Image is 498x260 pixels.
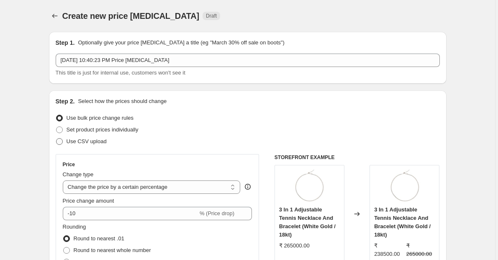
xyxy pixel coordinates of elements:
[63,224,86,230] span: Rounding
[374,242,403,258] div: ₹ 238500.00
[62,11,200,21] span: Create new price [MEDICAL_DATA]
[293,170,326,203] img: Buy_Adjustable_Tennis_Diamond_Necklace_Online_-_DiAi_Designs_80x.jpg
[49,10,61,22] button: Price change jobs
[374,206,431,238] span: 3 In 1 Adjustable Tennis Necklace And Bracelet (White Gold / 18kt)
[275,154,440,161] h6: STOREFRONT EXAMPLE
[63,161,75,168] h3: Price
[279,206,336,238] span: 3 In 1 Adjustable Tennis Necklace And Bracelet (White Gold / 18kt)
[244,183,252,191] div: help
[56,39,75,47] h2: Step 1.
[74,247,151,253] span: Round to nearest whole number
[388,170,421,203] img: Buy_Adjustable_Tennis_Diamond_Necklace_Online_-_DiAi_Designs_80x.jpg
[63,207,198,220] input: -15
[74,235,124,242] span: Round to nearest .01
[63,198,114,204] span: Price change amount
[56,70,185,76] span: This title is just for internal use, customers won't see it
[56,54,440,67] input: 30% off holiday sale
[63,171,94,178] span: Change type
[78,39,284,47] p: Optionally give your price [MEDICAL_DATA] a title (eg "March 30% off sale on boots")
[78,97,167,106] p: Select how the prices should change
[406,242,435,258] strike: ₹ 265000.00
[67,115,133,121] span: Use bulk price change rules
[279,242,310,250] div: ₹ 265000.00
[56,97,75,106] h2: Step 2.
[67,138,107,144] span: Use CSV upload
[67,126,139,133] span: Set product prices individually
[200,210,234,216] span: % (Price drop)
[206,13,217,19] span: Draft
